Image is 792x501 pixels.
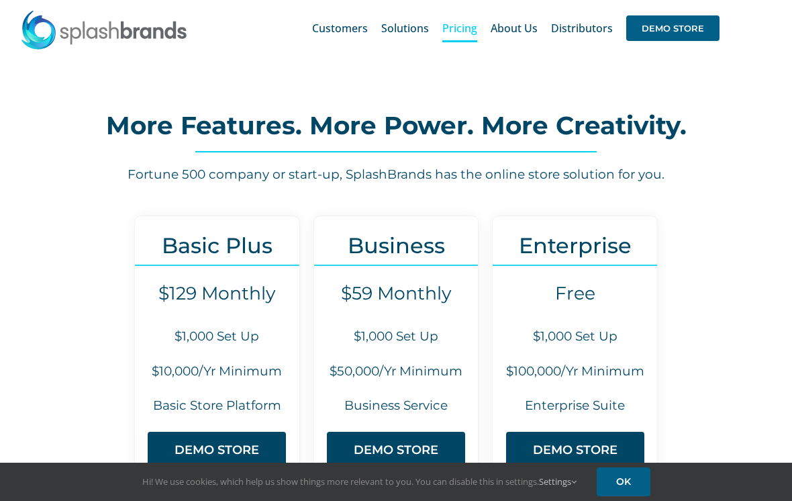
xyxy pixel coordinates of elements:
h6: $1,000 Set Up [135,328,299,346]
a: DEMO STORE [148,432,286,469]
h6: Business Service [314,397,479,415]
span: Pricing [442,23,477,34]
a: DEMO STORE [327,432,465,469]
nav: Main Menu [312,7,720,50]
h6: $10,000/Yr Minimum [135,363,299,381]
span: Customers [312,23,368,34]
span: Solutions [381,23,429,34]
h6: $1,000 Set Up [314,328,479,346]
a: Settings [539,475,577,488]
img: SplashBrands.com Logo [20,9,188,50]
h2: More Features. More Power. More Creativity. [67,112,725,139]
span: DEMO STORE [175,443,259,457]
h3: Business [314,233,479,258]
a: OK [597,467,650,496]
span: DEMO STORE [533,443,617,457]
a: DEMO STORE [506,432,644,469]
h6: $1,000 Set Up [493,328,657,346]
span: DEMO STORE [626,15,720,41]
span: About Us [491,23,538,34]
a: Distributors [551,7,613,50]
span: DEMO STORE [354,443,438,457]
h4: $129 Monthly [135,283,299,304]
h6: $50,000/Yr Minimum [314,363,479,381]
h6: Enterprise Suite [493,397,657,415]
span: Distributors [551,23,613,34]
h3: Enterprise [493,233,657,258]
h6: $100,000/Yr Minimum [493,363,657,381]
h4: Free [493,283,657,304]
span: Hi! We use cookies, which help us show things more relevant to you. You can disable this in setti... [142,475,577,488]
h4: $59 Monthly [314,283,479,304]
h6: Basic Store Platform [135,397,299,415]
a: Customers [312,7,368,50]
a: Pricing [442,7,477,50]
h3: Basic Plus [135,233,299,258]
h6: Fortune 500 company or start-up, SplashBrands has the online store solution for you. [67,166,725,184]
a: DEMO STORE [626,7,720,50]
